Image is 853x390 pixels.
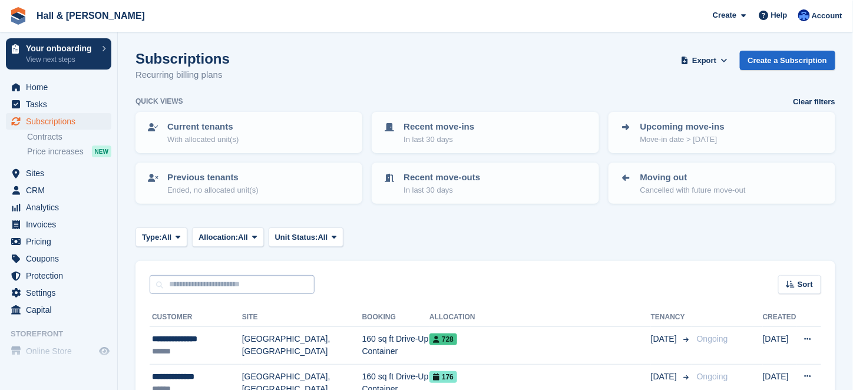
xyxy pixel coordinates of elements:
[269,227,343,247] button: Unit Status: All
[26,250,97,267] span: Coupons
[610,164,834,203] a: Moving out Cancelled with future move-out
[697,372,728,381] span: Ongoing
[6,250,111,267] a: menu
[137,113,361,152] a: Current tenants With allocated unit(s)
[610,113,834,152] a: Upcoming move-ins Move-in date > [DATE]
[26,96,97,113] span: Tasks
[798,279,813,290] span: Sort
[6,343,111,359] a: menu
[167,184,259,196] p: Ended, no allocated unit(s)
[6,113,111,130] a: menu
[238,232,248,243] span: All
[27,146,84,157] span: Price increases
[697,334,728,343] span: Ongoing
[6,182,111,199] a: menu
[362,327,429,365] td: 160 sq ft Drive-Up Container
[679,51,730,70] button: Export
[429,371,457,383] span: 176
[318,232,328,243] span: All
[242,327,362,365] td: [GEOGRAPHIC_DATA], [GEOGRAPHIC_DATA]
[640,184,746,196] p: Cancelled with future move-out
[26,79,97,95] span: Home
[713,9,736,21] span: Create
[651,333,679,345] span: [DATE]
[167,134,239,146] p: With allocated unit(s)
[6,302,111,318] a: menu
[26,199,97,216] span: Analytics
[26,216,97,233] span: Invoices
[135,96,183,107] h6: Quick views
[6,165,111,181] a: menu
[771,9,788,21] span: Help
[26,285,97,301] span: Settings
[373,113,597,152] a: Recent move-ins In last 30 days
[640,134,725,146] p: Move-in date > [DATE]
[26,54,96,65] p: View next steps
[26,302,97,318] span: Capital
[26,182,97,199] span: CRM
[651,308,692,327] th: Tenancy
[404,171,480,184] p: Recent move-outs
[740,51,835,70] a: Create a Subscription
[135,227,187,247] button: Type: All
[27,131,111,143] a: Contracts
[9,7,27,25] img: stora-icon-8386f47178a22dfd0bd8f6a31ec36ba5ce8667c1dd55bd0f319d3a0aa187defe.svg
[640,120,725,134] p: Upcoming move-ins
[26,113,97,130] span: Subscriptions
[26,267,97,284] span: Protection
[763,327,796,365] td: [DATE]
[26,165,97,181] span: Sites
[92,146,111,157] div: NEW
[362,308,429,327] th: Booking
[404,134,474,146] p: In last 30 days
[26,343,97,359] span: Online Store
[429,308,651,327] th: Allocation
[27,145,111,158] a: Price increases NEW
[692,55,716,67] span: Export
[429,333,457,345] span: 728
[242,308,362,327] th: Site
[199,232,238,243] span: Allocation:
[798,9,810,21] img: Claire Banham
[6,285,111,301] a: menu
[763,308,796,327] th: Created
[793,96,835,108] a: Clear filters
[26,44,96,52] p: Your onboarding
[135,68,230,82] p: Recurring billing plans
[6,79,111,95] a: menu
[6,38,111,70] a: Your onboarding View next steps
[32,6,150,25] a: Hall & [PERSON_NAME]
[6,96,111,113] a: menu
[6,199,111,216] a: menu
[142,232,162,243] span: Type:
[162,232,172,243] span: All
[167,171,259,184] p: Previous tenants
[137,164,361,203] a: Previous tenants Ended, no allocated unit(s)
[167,120,239,134] p: Current tenants
[26,233,97,250] span: Pricing
[373,164,597,203] a: Recent move-outs In last 30 days
[812,10,842,22] span: Account
[11,328,117,340] span: Storefront
[6,216,111,233] a: menu
[192,227,264,247] button: Allocation: All
[6,267,111,284] a: menu
[135,51,230,67] h1: Subscriptions
[150,308,242,327] th: Customer
[275,232,318,243] span: Unit Status:
[640,171,746,184] p: Moving out
[404,120,474,134] p: Recent move-ins
[97,344,111,358] a: Preview store
[404,184,480,196] p: In last 30 days
[6,233,111,250] a: menu
[651,371,679,383] span: [DATE]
